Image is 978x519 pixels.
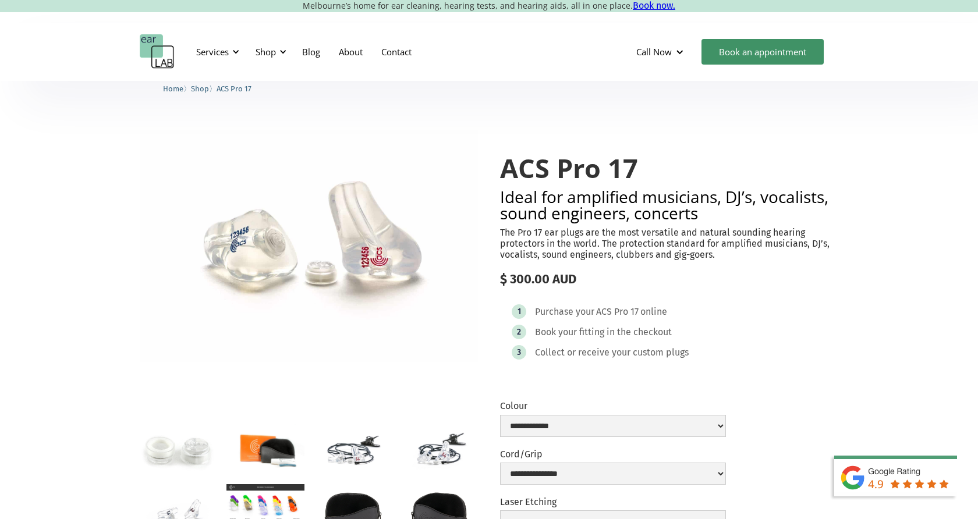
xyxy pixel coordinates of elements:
label: Laser Etching [500,496,726,507]
span: ACS Pro 17 [217,84,251,93]
img: ACS Pro 17 [140,130,478,362]
a: About [329,35,372,69]
a: open lightbox [314,424,391,475]
div: Shop [249,34,290,69]
a: open lightbox [140,130,478,362]
div: Purchase your [535,306,594,318]
div: 2 [517,328,521,336]
div: Services [189,34,243,69]
div: Call Now [636,46,672,58]
div: Shop [256,46,276,58]
div: 1 [518,307,521,316]
a: ACS Pro 17 [217,83,251,94]
div: 3 [517,348,521,357]
li: 〉 [163,83,191,95]
h2: Ideal for amplified musicians, DJ’s, vocalists, sound engineers, concerts [500,189,838,221]
span: Shop [191,84,209,93]
a: Contact [372,35,421,69]
a: open lightbox [140,424,217,475]
div: $ 300.00 AUD [500,272,838,287]
a: Blog [293,35,329,69]
label: Colour [500,400,726,411]
a: open lightbox [401,424,478,475]
a: Book an appointment [701,39,824,65]
div: online [640,306,667,318]
a: open lightbox [226,424,304,475]
div: ACS Pro 17 [596,306,639,318]
a: home [140,34,175,69]
h1: ACS Pro 17 [500,154,838,183]
span: Home [163,84,183,93]
a: Home [163,83,183,94]
div: Collect or receive your custom plugs [535,347,689,358]
p: The Pro 17 ear plugs are the most versatile and natural sounding hearing protectors in the world.... [500,227,838,261]
div: Services [196,46,229,58]
div: Book your fitting in the checkout [535,326,672,338]
label: Cord/Grip [500,449,726,460]
div: Call Now [627,34,696,69]
a: Shop [191,83,209,94]
li: 〉 [191,83,217,95]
